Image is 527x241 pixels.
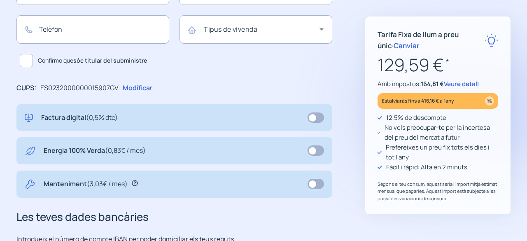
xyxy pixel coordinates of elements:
img: tool.svg [25,179,35,190]
span: Veure detall [444,80,479,88]
mat-label: Tipus de vivenda [204,25,257,34]
p: Fàcil i ràpid: Alta en 2 minuts [386,162,467,172]
p: No vols preocupar-te per la incertesa del preu del mercat a futur [385,123,498,143]
img: rate-E.svg [485,33,498,47]
span: Confirmo que [38,56,147,65]
h3: Les teves dades bancàries [16,208,332,226]
p: Tarifa Fixa de llum a preu únic · [378,29,485,51]
b: sóc titular del subministre [73,56,147,64]
p: Amb impostos: [378,79,498,89]
p: 12,5% de descompte [386,113,446,123]
span: 164,81 € [421,80,444,88]
p: Prefereixes un preu fix tots els dies i tot l'any [386,143,498,162]
span: (0,83€ / mes) [105,146,146,155]
span: Canviar [394,41,420,50]
p: Energia 100% Verda [44,145,146,156]
p: 129,59 € [378,51,498,79]
span: (3,03€ / mes) [87,179,128,188]
img: energy-green.svg [25,145,35,156]
p: Estalviaràs fins a 416,16 € a l'any [382,96,454,105]
p: Segons el teu consum, aquest seria l'import mitjà estimat mensual que pagaries. Aquest import est... [378,180,498,202]
p: ES0232000000015907GV [40,83,119,94]
p: Factura digital [41,112,118,123]
p: CUPS: [16,83,36,94]
p: Modificar [123,83,152,94]
img: percentage_icon.svg [485,96,494,105]
img: digital-invoice.svg [25,112,33,123]
span: (0,5% dte) [86,113,118,122]
p: Manteniment [44,179,128,190]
